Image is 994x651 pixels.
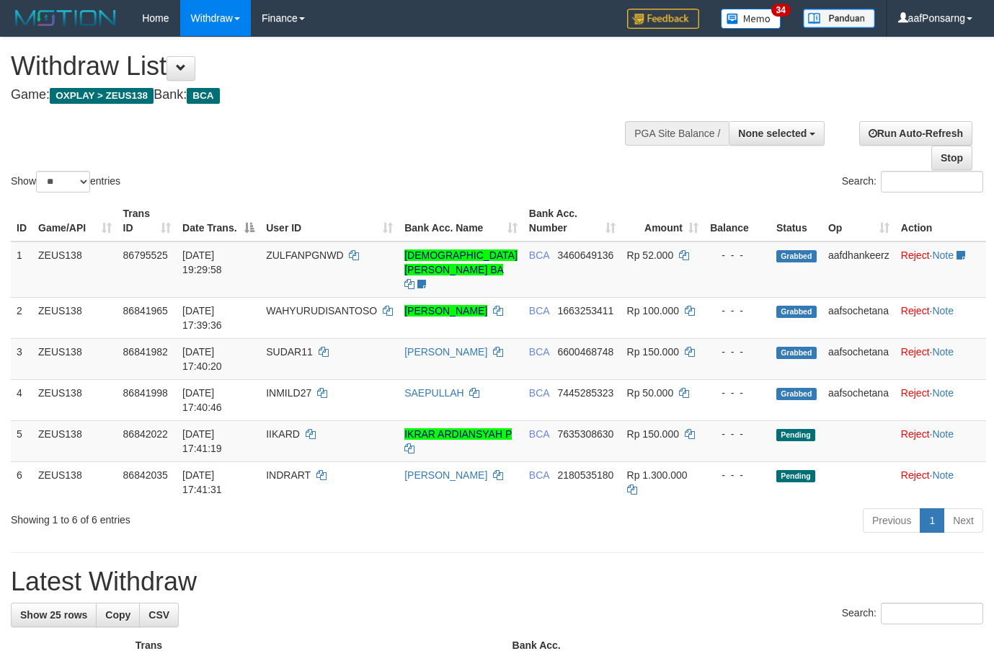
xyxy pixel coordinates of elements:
[11,88,648,102] h4: Game: Bank:
[627,305,679,316] span: Rp 100.000
[932,387,954,399] a: Note
[557,249,613,261] span: Copy 3460649136 to clipboard
[50,88,154,104] span: OXPLAY > ZEUS138
[842,603,983,624] label: Search:
[404,346,487,358] a: [PERSON_NAME]
[266,469,311,481] span: INDRART
[776,347,817,359] span: Grabbed
[557,305,613,316] span: Copy 1663253411 to clipboard
[932,469,954,481] a: Note
[260,200,399,242] th: User ID: activate to sort column ascending
[704,200,771,242] th: Balance
[627,9,699,29] img: Feedback.jpg
[803,9,875,28] img: panduan.png
[96,603,140,627] a: Copy
[529,428,549,440] span: BCA
[863,508,920,533] a: Previous
[822,338,895,379] td: aafsochetana
[404,249,518,275] a: [DEMOGRAPHIC_DATA][PERSON_NAME] BA
[182,249,222,275] span: [DATE] 19:29:58
[729,121,825,146] button: None selected
[771,200,822,242] th: Status
[901,428,930,440] a: Reject
[11,297,32,338] td: 2
[11,171,120,192] label: Show entries
[11,200,32,242] th: ID
[901,249,930,261] a: Reject
[11,420,32,461] td: 5
[859,121,972,146] a: Run Auto-Refresh
[529,346,549,358] span: BCA
[182,305,222,331] span: [DATE] 17:39:36
[11,603,97,627] a: Show 25 rows
[123,387,168,399] span: 86841998
[117,200,177,242] th: Trans ID: activate to sort column ascending
[399,200,523,242] th: Bank Acc. Name: activate to sort column ascending
[932,249,954,261] a: Note
[710,468,765,482] div: - - -
[182,469,222,495] span: [DATE] 17:41:31
[32,200,117,242] th: Game/API: activate to sort column ascending
[881,603,983,624] input: Search:
[266,346,313,358] span: SUDAR11
[627,387,674,399] span: Rp 50.000
[776,306,817,318] span: Grabbed
[529,387,549,399] span: BCA
[187,88,219,104] span: BCA
[627,428,679,440] span: Rp 150.000
[710,345,765,359] div: - - -
[901,469,930,481] a: Reject
[738,128,807,139] span: None selected
[123,346,168,358] span: 86841982
[123,249,168,261] span: 86795525
[710,386,765,400] div: - - -
[557,387,613,399] span: Copy 7445285323 to clipboard
[404,428,512,440] a: IKRAR ARDIANSYAH P
[822,242,895,298] td: aafdhankeerz
[529,469,549,481] span: BCA
[266,387,311,399] span: INMILD27
[895,200,986,242] th: Action
[771,4,791,17] span: 34
[182,387,222,413] span: [DATE] 17:40:46
[944,508,983,533] a: Next
[557,346,613,358] span: Copy 6600468748 to clipboard
[932,305,954,316] a: Note
[123,469,168,481] span: 86842035
[822,379,895,420] td: aafsochetana
[11,338,32,379] td: 3
[557,469,613,481] span: Copy 2180535180 to clipboard
[621,200,704,242] th: Amount: activate to sort column ascending
[895,461,986,502] td: ·
[931,146,972,170] a: Stop
[529,305,549,316] span: BCA
[105,609,130,621] span: Copy
[182,428,222,454] span: [DATE] 17:41:19
[901,387,930,399] a: Reject
[11,507,404,527] div: Showing 1 to 6 of 6 entries
[177,200,260,242] th: Date Trans.: activate to sort column descending
[710,427,765,441] div: - - -
[11,461,32,502] td: 6
[266,305,377,316] span: WAHYURUDISANTOSO
[822,200,895,242] th: Op: activate to sort column ascending
[627,249,674,261] span: Rp 52.000
[625,121,729,146] div: PGA Site Balance /
[11,567,983,596] h1: Latest Withdraw
[710,304,765,318] div: - - -
[11,379,32,420] td: 4
[529,249,549,261] span: BCA
[822,297,895,338] td: aafsochetana
[404,387,463,399] a: SAEPULLAH
[148,609,169,621] span: CSV
[901,305,930,316] a: Reject
[932,346,954,358] a: Note
[123,305,168,316] span: 86841965
[11,52,648,81] h1: Withdraw List
[842,171,983,192] label: Search:
[710,248,765,262] div: - - -
[895,297,986,338] td: ·
[901,346,930,358] a: Reject
[32,242,117,298] td: ZEUS138
[523,200,621,242] th: Bank Acc. Number: activate to sort column ascending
